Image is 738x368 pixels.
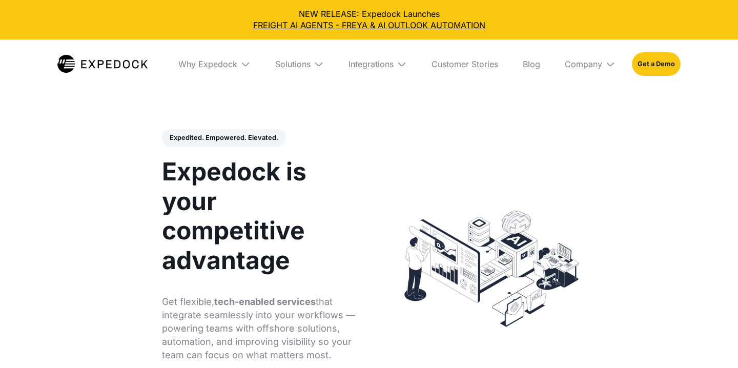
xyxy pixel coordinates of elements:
[423,39,506,89] a: Customer Stories
[178,59,237,69] div: Why Expedock
[348,59,394,69] div: Integrations
[275,59,311,69] div: Solutions
[8,19,730,31] a: FREIGHT AI AGENTS - FREYA & AI OUTLOOK AUTOMATION
[632,52,681,76] a: Get a Demo
[162,295,358,362] p: Get flexible, that integrate seamlessly into your workflows — powering teams with offshore soluti...
[214,296,316,307] strong: tech-enabled services
[515,39,548,89] a: Blog
[565,59,602,69] div: Company
[162,157,358,275] h1: Expedock is your competitive advantage
[8,8,730,31] div: NEW RELEASE: Expedock Launches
